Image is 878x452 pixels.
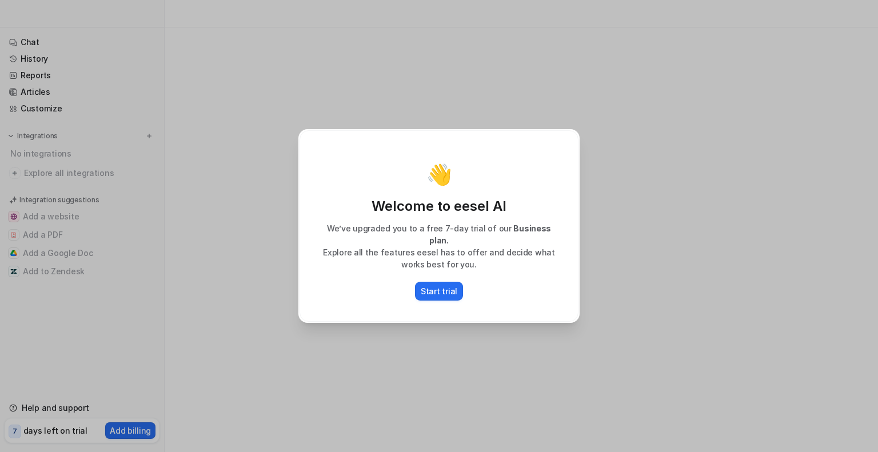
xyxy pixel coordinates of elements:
p: 👋 [426,163,452,186]
p: Welcome to eesel AI [312,197,566,215]
button: Start trial [415,282,463,301]
p: We’ve upgraded you to a free 7-day trial of our [312,222,566,246]
p: Explore all the features eesel has to offer and decide what works best for you. [312,246,566,270]
p: Start trial [421,285,457,297]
